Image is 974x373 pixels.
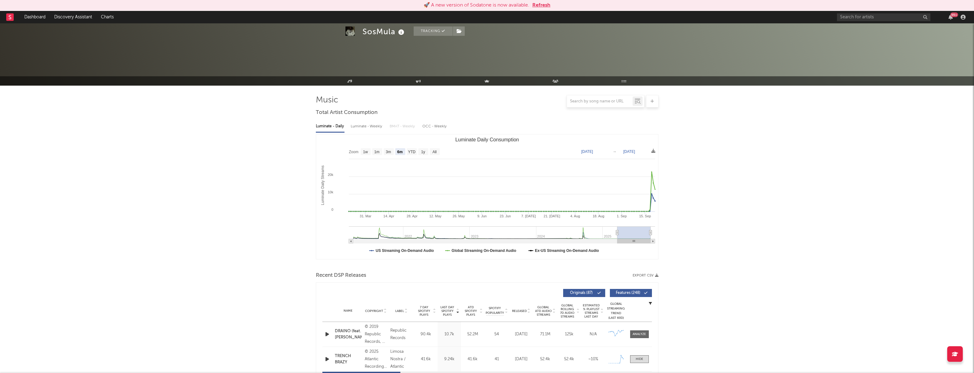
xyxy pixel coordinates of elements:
[486,331,508,338] div: 54
[439,305,456,317] span: Last Day Spotify Plays
[97,11,118,23] a: Charts
[359,214,371,218] text: 31. Mar
[837,13,930,21] input: Search for artists
[432,150,436,154] text: All
[535,305,552,317] span: Global ATD Audio Streams
[20,11,50,23] a: Dashboard
[422,121,447,132] div: OCC - Weekly
[512,309,527,313] span: Released
[390,348,413,371] div: Limosa Nostra / Atlantic
[486,356,508,362] div: 41
[500,214,511,218] text: 23. Jun
[463,356,483,362] div: 41.6k
[363,150,368,154] text: 1w
[386,150,391,154] text: 3m
[316,135,658,259] svg: Luminate Daily Consumption
[421,150,425,154] text: 1y
[351,121,383,132] div: Luminate - Weekly
[583,331,604,338] div: N/A
[463,305,479,317] span: ATD Spotify Plays
[365,323,387,346] div: © 2019 Republic Records, a division of UMG Recordings, Inc.
[376,248,434,253] text: US Streaming On-Demand Audio
[335,309,362,313] div: Name
[316,109,378,116] span: Total Artist Consumption
[607,302,625,320] div: Global Streaming Trend (Last 60D)
[451,248,516,253] text: Global Streaming On-Demand Audio
[439,356,459,362] div: 9.24k
[535,356,556,362] div: 52.4k
[617,214,627,218] text: 1. Sep
[559,356,580,362] div: 52.4k
[614,291,643,295] span: Features ( 248 )
[948,15,953,20] button: 99+
[567,99,633,104] input: Search by song name or URL
[633,274,658,277] button: Export CSV
[424,2,529,9] div: 🚀 A new version of Sodatone is now available.
[511,356,532,362] div: [DATE]
[335,353,362,365] a: TRENCH BRAZY
[535,331,556,338] div: 71.1M
[416,331,436,338] div: 90.4k
[583,304,600,319] span: Estimated % Playlist Streams Last Day
[623,149,635,154] text: [DATE]
[383,214,394,218] text: 14. Apr
[429,214,442,218] text: 12. May
[316,272,366,279] span: Recent DSP Releases
[414,26,453,36] button: Tracking
[316,121,344,132] div: Luminate - Daily
[395,309,404,313] span: Label
[570,214,580,218] text: 4. Aug
[349,150,359,154] text: Zoom
[50,11,97,23] a: Discovery Assistant
[535,248,599,253] text: Ex-US Streaming On-Demand Audio
[950,12,958,17] div: 99 +
[639,214,651,218] text: 15. Sep
[363,26,406,37] div: SosMula
[328,190,333,194] text: 10k
[408,150,415,154] text: YTD
[532,2,550,9] button: Refresh
[463,331,483,338] div: 52.2M
[592,214,604,218] text: 18. Aug
[397,150,402,154] text: 6m
[563,289,605,297] button: Originals(87)
[486,306,504,315] span: Spotify Popularity
[331,208,333,211] text: 0
[559,304,576,319] span: Global Rolling 7D Audio Streams
[416,305,432,317] span: 7 Day Spotify Plays
[453,214,465,218] text: 26. May
[559,331,580,338] div: 125k
[455,137,519,142] text: Luminate Daily Consumption
[406,214,417,218] text: 28. Apr
[477,214,487,218] text: 9. Jun
[390,327,413,342] div: Republic Records
[613,149,616,154] text: →
[610,289,652,297] button: Features(248)
[521,214,536,218] text: 7. [DATE]
[374,150,379,154] text: 1m
[439,331,459,338] div: 10.7k
[544,214,560,218] text: 21. [DATE]
[583,356,604,362] div: ~ 10 %
[567,291,596,295] span: Originals ( 87 )
[320,165,325,205] text: Luminate Daily Streams
[328,173,333,177] text: 20k
[581,149,593,154] text: [DATE]
[416,356,436,362] div: 41.6k
[365,348,387,371] div: © 2025 Atlantic Recording Corporation and Limosa Nostra Records LLC
[365,309,383,313] span: Copyright
[335,328,362,340] a: DRAINO (feat. [PERSON_NAME])
[511,331,532,338] div: [DATE]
